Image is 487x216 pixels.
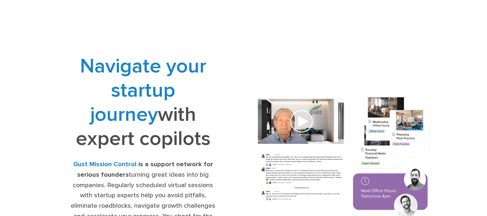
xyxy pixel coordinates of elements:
[73,160,137,168] strong: Gust Mission Control
[80,54,206,127] span: Navigate your startup journey
[67,54,219,151] h1: with expert copilots
[77,160,213,178] strong: is a support network for serious founders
